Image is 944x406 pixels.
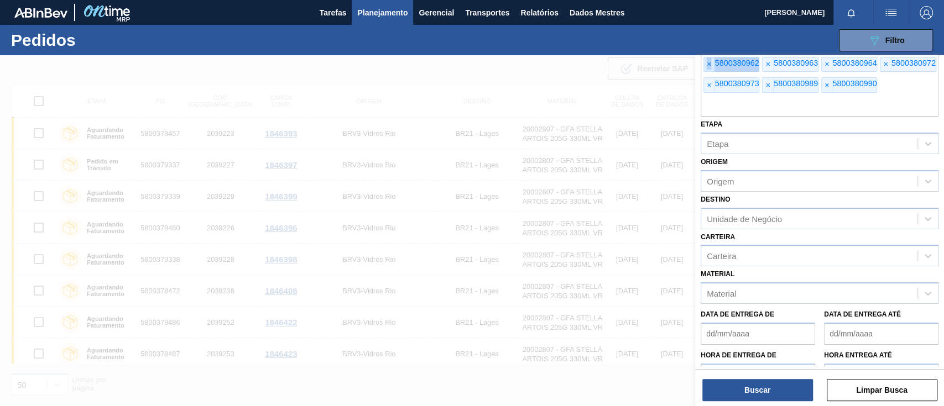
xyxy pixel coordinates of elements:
[707,214,782,223] font: Unidade de Negócio
[824,323,938,345] input: dd/mm/aaaa
[825,81,829,89] font: ×
[839,29,933,51] button: Filtro
[824,310,901,318] font: Data de Entrega até
[701,158,728,166] font: Origem
[707,251,736,261] font: Carteira
[884,6,898,19] img: ações do usuário
[774,59,818,67] font: 5800380963
[357,8,408,17] font: Planejamento
[701,120,722,128] font: Etapa
[714,59,759,67] font: 5800380962
[707,176,734,186] font: Origem
[832,79,877,88] font: 5800380990
[465,8,509,17] font: Transportes
[833,5,869,20] button: Notificações
[714,79,759,88] font: 5800380973
[885,36,905,45] font: Filtro
[765,60,770,68] font: ×
[701,270,734,278] font: Material
[701,233,735,241] font: Carteira
[419,8,454,17] font: Gerencial
[701,196,730,203] font: Destino
[707,289,736,298] font: Material
[707,139,728,149] font: Etapa
[320,8,347,17] font: Tarefas
[14,8,67,18] img: TNhmsLtSVTkK8tSr43FrP2fwEKptu5GPRR3wAAAABJRU5ErkJggg==
[825,60,829,68] font: ×
[824,351,891,359] font: Hora entrega até
[832,59,877,67] font: 5800380964
[701,351,776,359] font: Hora de entrega de
[883,60,888,68] font: ×
[520,8,558,17] font: Relatórios
[765,81,770,89] font: ×
[701,323,815,345] input: dd/mm/aaaa
[707,81,711,89] font: ×
[701,310,774,318] font: Data de Entrega de
[11,31,76,49] font: Pedidos
[764,8,825,17] font: [PERSON_NAME]
[920,6,933,19] img: Sair
[570,8,625,17] font: Dados Mestres
[707,60,711,68] font: ×
[891,59,936,67] font: 5800380972
[774,79,818,88] font: 5800380989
